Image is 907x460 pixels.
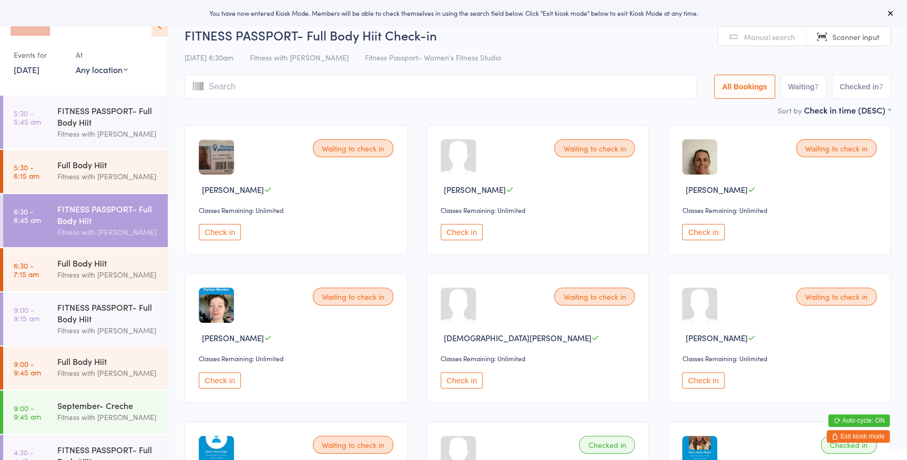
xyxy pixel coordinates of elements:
[828,414,890,427] button: Auto-cycle: ON
[804,104,891,116] div: Check in time (DESC)
[441,372,483,389] button: Check in
[14,46,65,64] div: Events for
[879,83,883,91] div: 7
[682,224,724,240] button: Check in
[441,354,638,363] div: Classes Remaining: Unlimited
[444,332,592,343] span: [DEMOGRAPHIC_DATA][PERSON_NAME]
[76,46,128,64] div: At
[3,150,168,193] a: 5:30 -6:15 amFull Body HiitFitness with [PERSON_NAME]
[57,301,159,324] div: FITNESS PASSPORT- Full Body Hiit
[313,288,393,305] div: Waiting to check in
[814,83,819,91] div: 7
[682,354,880,363] div: Classes Remaining: Unlimited
[3,292,168,345] a: 9:00 -9:15 amFITNESS PASSPORT- Full Body HiitFitness with [PERSON_NAME]
[554,139,635,157] div: Waiting to check in
[14,163,39,180] time: 5:30 - 6:15 am
[778,105,802,116] label: Sort by
[57,159,159,170] div: Full Body Hiit
[3,346,168,390] a: 9:00 -9:45 amFull Body HiitFitness with [PERSON_NAME]
[57,400,159,411] div: September- Creche
[202,332,264,343] span: [PERSON_NAME]
[744,32,795,42] span: Manual search
[185,52,233,63] span: [DATE] 6:30am
[57,226,159,238] div: Fitness with [PERSON_NAME]
[714,75,775,99] button: All Bookings
[185,26,891,44] h2: FITNESS PASSPORT- Full Body Hiit Check-in
[199,288,234,323] img: image1728004934.png
[796,139,877,157] div: Waiting to check in
[682,139,717,175] img: image1741779664.png
[76,64,128,75] div: Any location
[444,184,506,195] span: [PERSON_NAME]
[796,288,877,305] div: Waiting to check in
[185,75,697,99] input: Search
[441,224,483,240] button: Check in
[441,206,638,214] div: Classes Remaining: Unlimited
[313,436,393,454] div: Waiting to check in
[554,288,635,305] div: Waiting to check in
[579,436,635,454] div: Checked in
[3,194,168,247] a: 6:30 -6:45 amFITNESS PASSPORT- Full Body HiitFitness with [PERSON_NAME]
[57,170,159,182] div: Fitness with [PERSON_NAME]
[780,75,827,99] button: Waiting7
[57,324,159,336] div: Fitness with [PERSON_NAME]
[202,184,264,195] span: [PERSON_NAME]
[682,372,724,389] button: Check in
[57,203,159,226] div: FITNESS PASSPORT- Full Body Hiit
[14,404,41,421] time: 9:00 - 9:45 am
[685,184,747,195] span: [PERSON_NAME]
[827,430,890,443] button: Exit kiosk mode
[682,206,880,214] div: Classes Remaining: Unlimited
[14,305,39,322] time: 9:00 - 9:15 am
[199,354,396,363] div: Classes Remaining: Unlimited
[57,257,159,269] div: Full Body Hiit
[57,105,159,128] div: FITNESS PASSPORT- Full Body Hiit
[14,64,39,75] a: [DATE]
[250,52,349,63] span: Fitness with [PERSON_NAME]
[57,411,159,423] div: Fitness with [PERSON_NAME]
[685,332,747,343] span: [PERSON_NAME]
[57,355,159,367] div: Full Body Hiit
[14,109,41,126] time: 5:30 - 5:45 am
[57,367,159,379] div: Fitness with [PERSON_NAME]
[3,96,168,149] a: 5:30 -5:45 amFITNESS PASSPORT- Full Body HiitFitness with [PERSON_NAME]
[365,52,501,63] span: Fitness Passport- Women's Fitness Studio
[17,8,890,17] div: You have now entered Kiosk Mode. Members will be able to check themselves in using the search fie...
[821,436,877,454] div: Checked in
[199,139,234,175] img: image1650745548.png
[313,139,393,157] div: Waiting to check in
[3,391,168,434] a: 9:00 -9:45 amSeptember- CrecheFitness with [PERSON_NAME]
[57,269,159,281] div: Fitness with [PERSON_NAME]
[832,75,891,99] button: Checked in7
[14,360,41,376] time: 9:00 - 9:45 am
[199,206,396,214] div: Classes Remaining: Unlimited
[199,372,241,389] button: Check in
[199,224,241,240] button: Check in
[57,128,159,140] div: Fitness with [PERSON_NAME]
[14,207,41,224] time: 6:30 - 6:45 am
[3,248,168,291] a: 6:30 -7:15 amFull Body HiitFitness with [PERSON_NAME]
[14,261,39,278] time: 6:30 - 7:15 am
[832,32,880,42] span: Scanner input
